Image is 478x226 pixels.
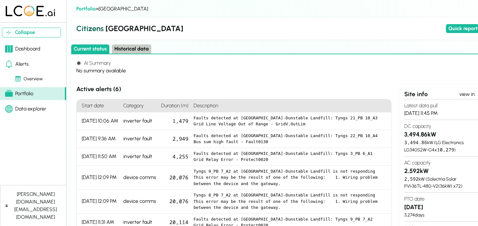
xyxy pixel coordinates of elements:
h2: [GEOGRAPHIC_DATA] [76,23,443,34]
button: Current status [71,44,109,54]
h4: Description [191,99,391,112]
div: [DATE] 10:06 AM [77,112,121,130]
div: Alerts [5,60,29,68]
div: [DATE] 9:36 AM [77,130,121,148]
div: 20,076 [159,189,191,214]
pre: Faults detected at [GEOGRAPHIC_DATA]-Dunstable Landfill: Tyngs 21_PB 10_A3 Grid Line Voltage Out ... [194,115,386,127]
div: device comms [121,166,159,190]
div: Dashboard [5,45,40,53]
div: inverter fault [121,130,159,148]
button: Collapse [2,28,61,37]
h4: Category [121,99,159,112]
div: Overview [15,76,43,83]
div: [DATE] 12:09 PM [77,166,121,190]
div: [PERSON_NAME][DOMAIN_NAME][EMAIL_ADDRESS][DOMAIN_NAME] [10,190,61,221]
pre: Tyngs 9_PB 7_A2 at [GEOGRAPHIC_DATA]-Dunstable Landfill is not responding This error may be the r... [194,168,386,187]
div: Data explorer [5,105,46,113]
div: Site info [404,90,459,99]
span: Citizens [76,24,104,33]
h3: Active alerts ( 6 ) [76,85,392,94]
div: 4,255 [159,148,191,166]
div: 20,076 [159,166,191,190]
div: 2,949 [159,130,191,148]
span: 10,279 [437,147,454,153]
span: 2,592 [404,176,419,182]
div: inverter fault [121,112,159,130]
pre: Tyngs 8_PB 7_A2 at [GEOGRAPHIC_DATA]-Dunstable Landfill is not responding This error may be the r... [194,192,386,211]
pre: Faults detected at [GEOGRAPHIC_DATA]-Dunstable Landfill: Tyngs 22_PB 10_A4 Bus sum high fault - F... [194,133,386,145]
span: 3,494.86 [404,139,427,145]
div: Portfolio [5,90,33,97]
div: [DATE] 11:50 AM [77,148,121,166]
div: inverter fault [121,148,159,166]
h4: Start date [77,99,121,112]
div: device comms [121,189,159,214]
pre: Faults detected at [GEOGRAPHIC_DATA]-Dunstable Landfill: Tyngs 3_PB 6_A1 Grid Relay Error - Prote... [194,150,386,163]
a: Portfolio [76,6,96,12]
span: 72 [456,183,461,189]
h4: Duration (m) [159,99,191,112]
button: Historical data [112,44,151,54]
div: 1,479 [159,112,191,130]
div: [DATE] 12:09 PM [77,189,121,214]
